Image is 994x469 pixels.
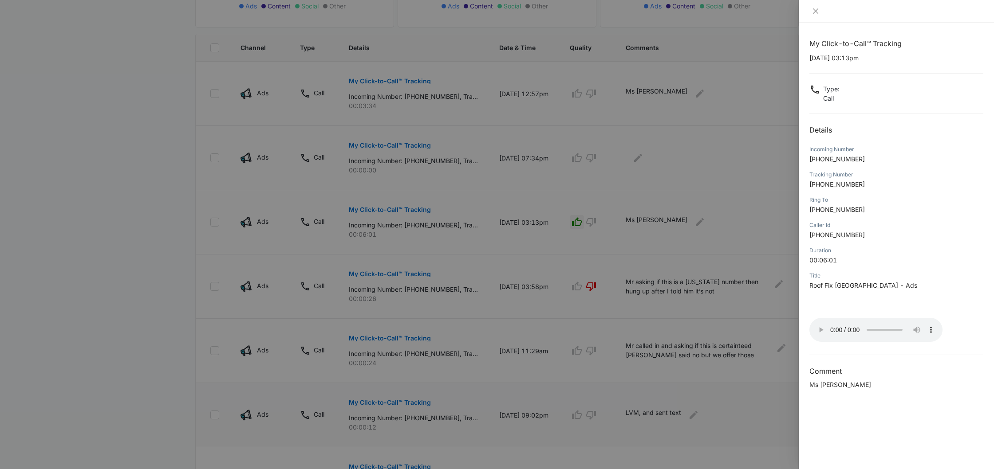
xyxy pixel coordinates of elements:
[809,7,822,15] button: Close
[809,272,983,280] div: Title
[823,94,840,103] p: Call
[809,180,865,188] span: [PHONE_NUMBER]
[809,145,983,153] div: Incoming Number
[812,8,819,15] span: close
[809,125,983,135] h2: Details
[809,256,837,264] span: 00:06:01
[809,196,983,204] div: Ring To
[809,366,983,376] h3: Comment
[809,38,983,49] h1: My Click-to-Call™ Tracking
[809,281,917,289] span: Roof Fix [GEOGRAPHIC_DATA] - Ads
[809,155,865,163] span: [PHONE_NUMBER]
[809,171,983,179] div: Tracking Number
[809,206,865,213] span: [PHONE_NUMBER]
[823,84,840,94] p: Type :
[809,231,865,238] span: [PHONE_NUMBER]
[809,221,983,229] div: Caller Id
[809,318,943,342] audio: Your browser does not support the audio tag.
[809,380,983,389] p: Ms [PERSON_NAME]
[809,53,983,63] p: [DATE] 03:13pm
[809,246,983,254] div: Duration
